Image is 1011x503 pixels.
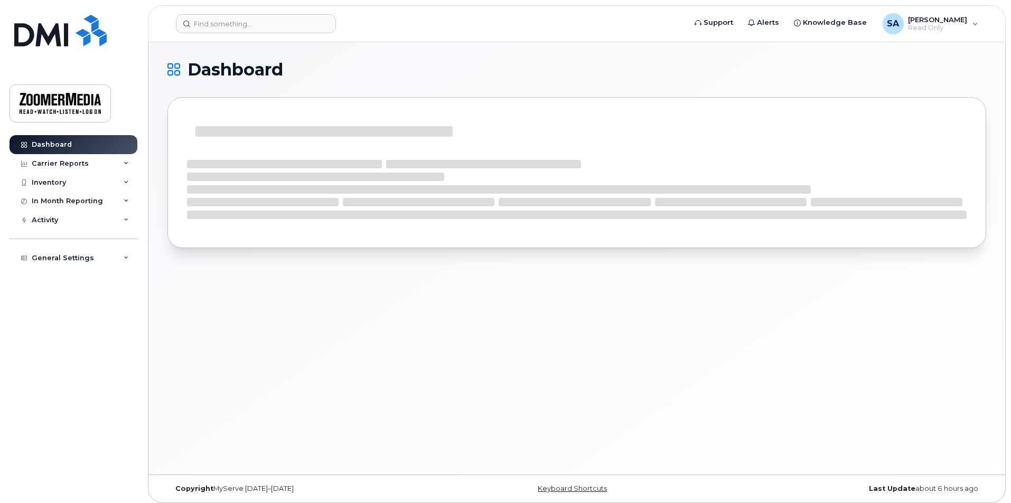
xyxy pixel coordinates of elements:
strong: Copyright [175,485,213,492]
span: Dashboard [188,62,283,78]
strong: Last Update [869,485,915,492]
a: Keyboard Shortcuts [538,485,607,492]
div: MyServe [DATE]–[DATE] [167,485,441,493]
div: about 6 hours ago [713,485,986,493]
